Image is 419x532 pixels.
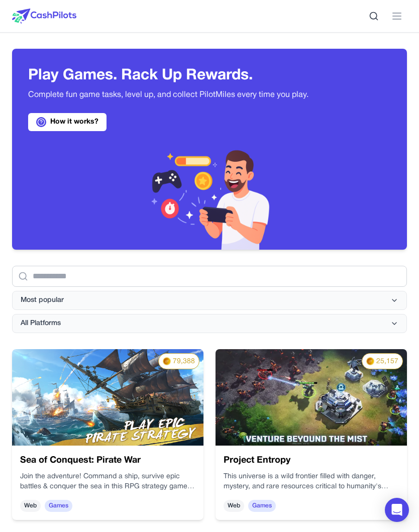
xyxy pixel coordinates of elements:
span: Games [45,500,72,512]
p: This universe is a wild frontier filled with danger, mystery, and rare resources critical to huma... [224,472,399,492]
p: Join the adventure! Command a ship, survive epic battles & conquer the sea in this RPG strategy g... [20,472,195,492]
span: 79,388 [173,357,195,367]
h3: Sea of Conquest: Pirate War [20,454,195,468]
img: Header decoration [12,149,407,250]
span: 25,157 [376,357,398,367]
span: Web [224,500,244,512]
span: Games [248,500,276,512]
img: PMs [163,357,171,365]
span: Web [20,500,41,512]
img: 1e684bf2-8f9d-4108-9317-d9ed0cf0d127.webp [216,349,407,446]
span: All Platforms [21,318,61,329]
img: PMs [366,357,374,365]
a: How it works? [28,113,107,131]
button: All Platforms [12,314,407,333]
img: CashPilots Logo [12,9,76,24]
h3: Project Entropy [224,454,399,468]
button: Most popular [12,291,407,310]
h3: Play Games. Rack Up Rewards. [28,67,391,85]
img: 75fe42d1-c1a6-4a8c-8630-7b3dc285bdf3.jpg [12,349,203,446]
div: Open Intercom Messenger [385,498,409,522]
span: Most popular [21,295,64,305]
p: Complete fun game tasks, level up, and collect PilotMiles every time you play. [28,89,391,101]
